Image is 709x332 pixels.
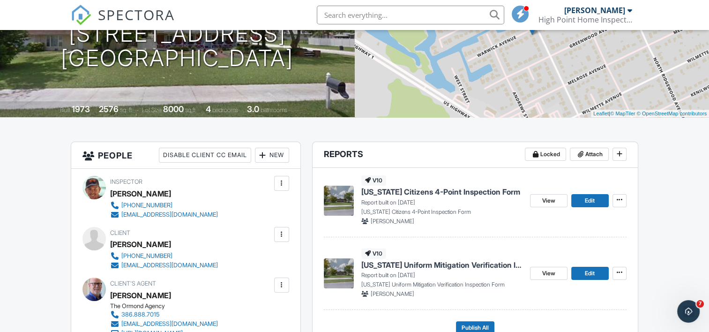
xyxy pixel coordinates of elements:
img: The Best Home Inspection Software - Spectora [71,5,91,25]
span: sq. ft. [120,106,133,113]
span: Inspector [110,178,142,185]
a: [EMAIL_ADDRESS][DOMAIN_NAME] [110,319,218,329]
div: 3.0 [247,104,259,114]
span: Built [60,106,70,113]
div: The Ormond Agency [110,302,225,310]
div: New [255,148,289,163]
div: [PERSON_NAME] [110,187,171,201]
div: 4 [206,104,211,114]
div: [PERSON_NAME] [110,237,171,251]
div: 8000 [163,104,184,114]
div: 386.888.7015 [121,311,159,318]
div: [PHONE_NUMBER] [121,202,172,209]
a: 386.888.7015 [110,310,218,319]
a: [EMAIL_ADDRESS][DOMAIN_NAME] [110,210,218,219]
span: 7 [696,300,704,308]
a: [EMAIL_ADDRESS][DOMAIN_NAME] [110,261,218,270]
div: [EMAIL_ADDRESS][DOMAIN_NAME] [121,320,218,328]
a: SPECTORA [71,13,175,32]
div: Disable Client CC Email [159,148,251,163]
input: Search everything... [317,6,504,24]
iframe: Intercom live chat [677,300,700,323]
div: 2576 [99,104,119,114]
div: | [591,110,709,118]
h3: People [71,142,300,169]
span: bedrooms [212,106,238,113]
div: [EMAIL_ADDRESS][DOMAIN_NAME] [121,211,218,219]
span: bathrooms [261,106,287,113]
span: Client's Agent [110,280,156,287]
div: [PHONE_NUMBER] [121,252,172,260]
a: [PHONE_NUMBER] [110,251,218,261]
a: © OpenStreetMap contributors [637,111,707,116]
div: High Point Home Inspections, Inc. [538,15,632,24]
span: Lot Size [142,106,162,113]
a: [PERSON_NAME] [110,288,171,302]
a: © MapTiler [610,111,635,116]
span: SPECTORA [98,5,175,24]
span: Client [110,229,130,236]
h1: [STREET_ADDRESS] [GEOGRAPHIC_DATA] [61,22,293,71]
div: [PERSON_NAME] [564,6,625,15]
div: [EMAIL_ADDRESS][DOMAIN_NAME] [121,262,218,269]
a: Leaflet [593,111,609,116]
span: sq.ft. [185,106,197,113]
a: [PHONE_NUMBER] [110,201,218,210]
div: 1973 [72,104,90,114]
